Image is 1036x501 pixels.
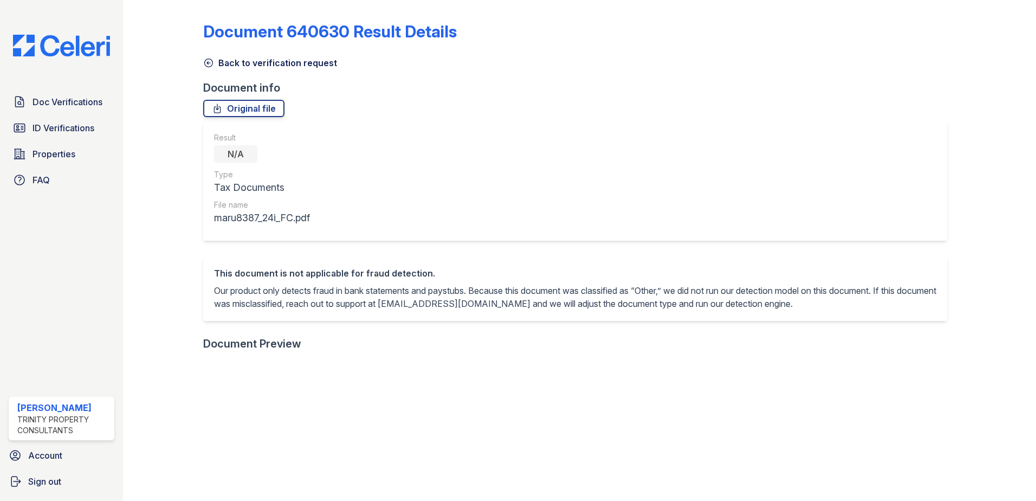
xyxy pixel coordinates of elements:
a: Properties [9,143,114,165]
span: Properties [33,147,75,160]
a: ID Verifications [9,117,114,139]
div: File name [214,200,310,210]
div: Result [214,132,310,143]
span: ID Verifications [33,121,94,134]
span: FAQ [33,174,50,187]
a: Sign out [4,471,119,492]
div: Document Preview [203,336,301,351]
div: N/A [214,145,257,163]
div: maru8387_24i_FC.pdf [214,210,310,226]
span: Doc Verifications [33,95,102,108]
span: Account [28,449,62,462]
a: FAQ [9,169,114,191]
a: Account [4,445,119,466]
a: Doc Verifications [9,91,114,113]
img: CE_Logo_Blue-a8612792a0a2168367f1c8372b55b34899dd931a85d93a1a3d3e32e68fde9ad4.png [4,35,119,56]
div: Document info [203,80,956,95]
div: This document is not applicable for fraud detection. [214,267,936,280]
div: [PERSON_NAME] [17,401,110,414]
a: Original file [203,100,284,117]
div: Trinity Property Consultants [17,414,110,436]
p: Our product only detects fraud in bank statements and paystubs. Because this document was classif... [214,284,936,310]
div: Tax Documents [214,180,310,195]
span: Sign out [28,475,61,488]
a: Back to verification request [203,56,337,69]
a: Document 640630 Result Details [203,22,457,41]
div: Type [214,169,310,180]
